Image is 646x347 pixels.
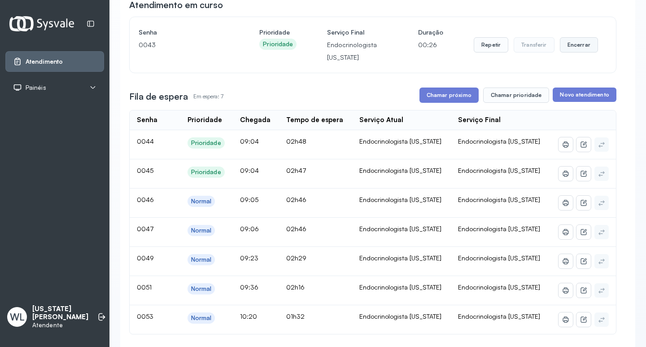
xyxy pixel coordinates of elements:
[240,312,257,320] span: 10:20
[9,16,74,31] img: Logotipo do estabelecimento
[240,283,258,291] span: 09:36
[458,137,540,145] span: Endocrinologista [US_STATE]
[458,312,540,320] span: Endocrinologista [US_STATE]
[359,196,444,204] div: Endocrinologista [US_STATE]
[359,283,444,291] div: Endocrinologista [US_STATE]
[26,58,63,66] span: Atendimento
[137,196,154,203] span: 0046
[13,57,96,66] a: Atendimento
[259,26,297,39] h4: Prioridade
[139,26,229,39] h4: Senha
[286,283,305,291] span: 02h16
[139,39,229,51] p: 0043
[359,225,444,233] div: Endocrinologista [US_STATE]
[419,88,479,103] button: Chamar próximo
[286,196,306,203] span: 02h46
[137,283,152,291] span: 0051
[32,305,88,322] p: [US_STATE] [PERSON_NAME]
[137,167,153,174] span: 0045
[193,90,223,103] p: Em espera: 7
[286,137,306,145] span: 02h48
[458,283,540,291] span: Endocrinologista [US_STATE]
[458,254,540,262] span: Endocrinologista [US_STATE]
[263,40,293,48] div: Prioridade
[359,312,444,321] div: Endocrinologista [US_STATE]
[191,256,212,264] div: Normal
[286,167,306,174] span: 02h47
[240,137,259,145] span: 09:04
[240,254,258,262] span: 09:23
[240,167,259,174] span: 09:04
[191,227,212,234] div: Normal
[474,37,508,53] button: Repetir
[188,116,222,124] div: Prioridade
[240,116,271,124] div: Chegada
[359,137,444,145] div: Endocrinologista [US_STATE]
[137,116,157,124] div: Senha
[359,167,444,175] div: Endocrinologista [US_STATE]
[191,285,212,293] div: Normal
[240,196,258,203] span: 09:05
[240,225,259,233] span: 09:06
[553,88,616,102] button: Novo atendimento
[359,116,403,124] div: Serviço Atual
[32,321,88,329] p: Atendente
[26,84,46,92] span: Painéis
[458,225,540,233] span: Endocrinologista [US_STATE]
[191,314,212,322] div: Normal
[458,116,501,124] div: Serviço Final
[286,225,306,233] span: 02h46
[458,167,540,174] span: Endocrinologista [US_STATE]
[191,139,221,147] div: Prioridade
[191,168,221,176] div: Prioridade
[359,254,444,262] div: Endocrinologista [US_STATE]
[327,39,388,64] p: Endocrinologista [US_STATE]
[286,312,305,320] span: 01h32
[137,254,154,262] span: 0049
[458,196,540,203] span: Endocrinologista [US_STATE]
[286,254,306,262] span: 02h29
[418,26,443,39] h4: Duração
[560,37,598,53] button: Encerrar
[191,198,212,205] div: Normal
[137,225,154,233] span: 0047
[418,39,443,51] p: 00:26
[286,116,343,124] div: Tempo de espera
[137,137,154,145] span: 0044
[483,88,550,103] button: Chamar prioridade
[327,26,388,39] h4: Serviço Final
[514,37,554,53] button: Transferir
[137,312,153,320] span: 0053
[129,90,188,103] h3: Fila de espera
